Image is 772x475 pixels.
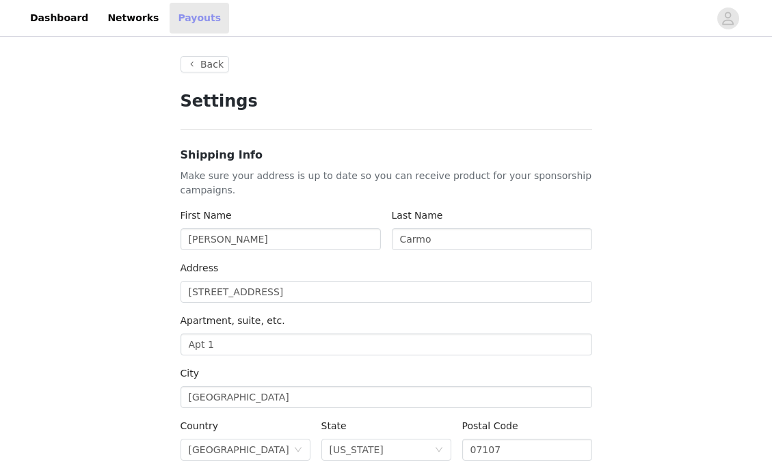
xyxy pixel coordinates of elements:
[721,8,734,29] div: avatar
[462,439,592,461] input: Postal code
[181,420,219,431] label: Country
[181,147,592,163] h3: Shipping Info
[181,262,219,273] label: Address
[435,446,443,455] i: icon: down
[181,334,592,355] input: Apartment, suite, etc. (optional)
[181,368,199,379] label: City
[294,446,302,455] i: icon: down
[462,420,518,431] label: Postal Code
[170,3,229,33] a: Payouts
[181,89,592,113] h1: Settings
[181,315,285,326] label: Apartment, suite, etc.
[321,420,347,431] label: State
[181,386,592,408] input: City
[189,439,289,460] div: United States
[181,210,232,221] label: First Name
[181,56,230,72] button: Back
[181,281,592,303] input: Address
[22,3,96,33] a: Dashboard
[181,169,592,198] p: Make sure your address is up to date so you can receive product for your sponsorship campaigns.
[392,210,443,221] label: Last Name
[99,3,167,33] a: Networks
[330,439,384,460] div: New Jersey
